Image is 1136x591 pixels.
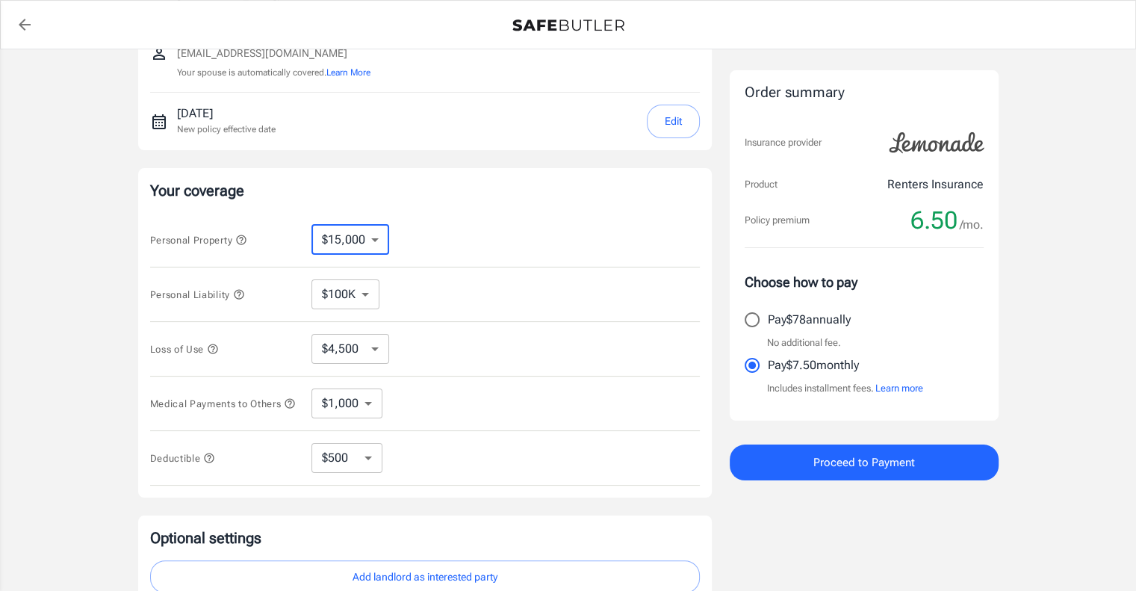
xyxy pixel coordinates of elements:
[150,45,168,63] svg: Insured person
[150,394,297,412] button: Medical Payments to Others
[512,19,624,31] img: Back to quotes
[875,381,923,396] button: Learn more
[960,214,984,235] span: /mo.
[150,113,168,131] svg: New policy start date
[745,177,777,192] p: Product
[745,272,984,292] p: Choose how to pay
[887,176,984,194] p: Renters Insurance
[150,285,245,303] button: Personal Liability
[813,453,915,472] span: Proceed to Payment
[745,135,822,150] p: Insurance provider
[150,344,219,355] span: Loss of Use
[10,10,40,40] a: back to quotes
[150,180,700,201] p: Your coverage
[177,105,276,123] p: [DATE]
[177,46,370,61] p: [EMAIL_ADDRESS][DOMAIN_NAME]
[768,311,851,329] p: Pay $78 annually
[910,205,957,235] span: 6.50
[767,335,841,350] p: No additional fee.
[767,381,923,396] p: Includes installment fees.
[150,453,216,464] span: Deductible
[745,82,984,104] div: Order summary
[150,289,245,300] span: Personal Liability
[150,398,297,409] span: Medical Payments to Others
[881,122,993,164] img: Lemonade
[150,449,216,467] button: Deductible
[768,356,859,374] p: Pay $7.50 monthly
[647,105,700,138] button: Edit
[177,66,370,80] p: Your spouse is automatically covered.
[326,66,370,79] button: Learn More
[745,213,810,228] p: Policy premium
[730,445,999,480] button: Proceed to Payment
[150,340,219,358] button: Loss of Use
[177,123,276,136] p: New policy effective date
[150,231,247,249] button: Personal Property
[150,527,700,548] p: Optional settings
[150,235,247,246] span: Personal Property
